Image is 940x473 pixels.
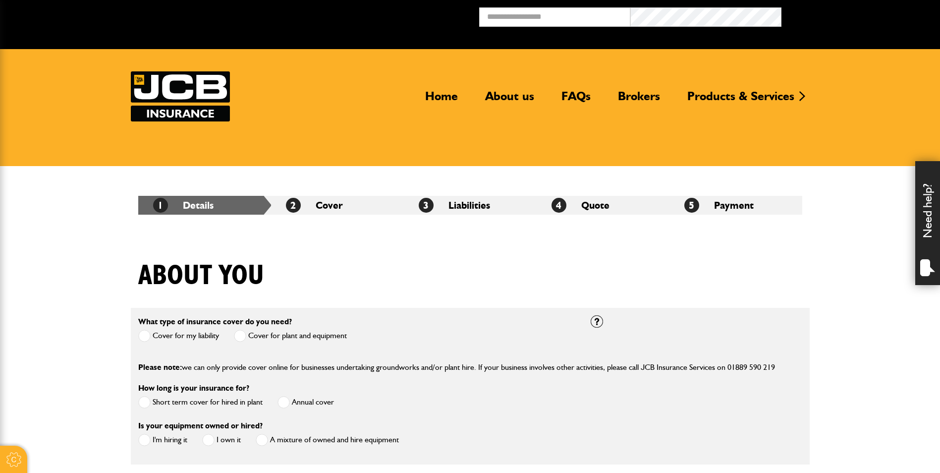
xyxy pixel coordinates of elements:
[153,198,168,213] span: 1
[234,330,347,342] label: Cover for plant and equipment
[478,89,542,112] a: About us
[138,396,263,409] label: Short term cover for hired in plant
[552,198,566,213] span: 4
[202,434,241,446] label: I own it
[418,89,465,112] a: Home
[915,161,940,285] div: Need help?
[537,196,669,215] li: Quote
[138,259,264,293] h1: About you
[138,434,187,446] label: I'm hiring it
[684,198,699,213] span: 5
[271,196,404,215] li: Cover
[131,71,230,121] a: JCB Insurance Services
[669,196,802,215] li: Payment
[131,71,230,121] img: JCB Insurance Services logo
[680,89,802,112] a: Products & Services
[286,198,301,213] span: 2
[419,198,434,213] span: 3
[138,422,263,430] label: Is your equipment owned or hired?
[781,7,933,23] button: Broker Login
[138,196,271,215] li: Details
[610,89,667,112] a: Brokers
[277,396,334,409] label: Annual cover
[138,318,292,326] label: What type of insurance cover do you need?
[256,434,399,446] label: A mixture of owned and hire equipment
[138,361,802,374] p: we can only provide cover online for businesses undertaking groundworks and/or plant hire. If you...
[138,362,182,372] span: Please note:
[404,196,537,215] li: Liabilities
[138,384,249,392] label: How long is your insurance for?
[138,330,219,342] label: Cover for my liability
[554,89,598,112] a: FAQs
